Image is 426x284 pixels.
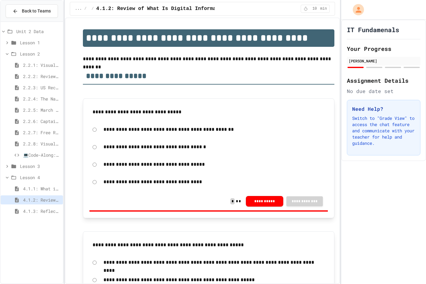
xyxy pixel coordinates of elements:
span: 2.2.4: The National Parks [23,95,60,102]
div: No due date set [347,87,420,95]
span: 4.1.3: Reflection - Encodings Everywhere [23,208,60,214]
span: ... [75,6,82,11]
span: 10 [310,6,320,11]
span: 2.2.5: March Madness [23,107,60,113]
div: [PERSON_NAME] [349,58,419,64]
span: Unit 2 Data [16,28,60,35]
span: Lesson 4 [20,174,60,181]
span: 2.2.3: US Recorded Music Revenue [23,84,60,91]
span: 2.2.2: Review of Visualizing Data [23,73,60,80]
p: Switch to "Grade View" to access the chat feature and communicate with your teacher for help and ... [352,115,415,146]
span: Back to Teams [22,8,51,14]
span: 2.2.1: Visualizing Data [23,62,60,68]
div: My Account [346,2,366,17]
span: 4.1.1: What is Digital Information [23,185,60,192]
span: 💻Code-Along: Exploring Data Through Visualization [23,152,60,158]
h2: Your Progress [347,44,420,53]
span: 2.2.8: Visualizing and Interpreting Data Quiz [23,140,60,147]
span: 4.1.2: Review of What Is Digital Information [96,5,228,12]
span: / [92,6,94,11]
h3: Need Help? [352,105,415,113]
h2: Assignment Details [347,76,420,85]
span: min [320,6,327,11]
span: 2.2.6: Captain [PERSON_NAME] [23,118,60,125]
span: Lesson 1 [20,39,60,46]
span: Lesson 3 [20,163,60,169]
span: Lesson 2 [20,51,60,57]
span: 4.1.2: Review of What Is Digital Information [23,197,60,203]
span: 2.2.7: Free Response - Choosing a Visualization [23,129,60,136]
span: / [84,6,86,11]
h1: IT Fundamenals [347,25,399,34]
